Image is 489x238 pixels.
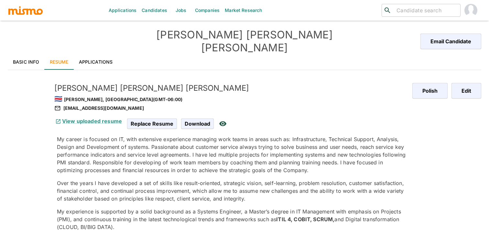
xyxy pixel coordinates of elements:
[57,135,407,174] p: My career is focused on IT, with extensive experience managing work teams in areas such as: Infra...
[54,95,62,103] span: 🇨🇷
[54,93,407,104] div: [PERSON_NAME], [GEOGRAPHIC_DATA] (GMT-06:00)
[181,119,214,129] span: Download
[54,104,407,112] div: [EMAIL_ADDRESS][DOMAIN_NAME]
[126,28,363,54] h4: [PERSON_NAME] [PERSON_NAME] [PERSON_NAME]
[276,216,334,222] strong: ITIL 4, COBIT, SCRUM,
[54,83,407,93] h5: [PERSON_NAME] [PERSON_NAME] [PERSON_NAME]
[412,83,448,98] button: Polish
[57,179,407,202] p: Over the years I have developed a set of skills like result-oriented, strategic vision, self-lear...
[451,83,481,98] button: Edit
[8,54,45,70] a: Basic Info
[464,4,477,17] img: Gabriel Hernandez
[394,6,458,15] input: Candidate search
[420,34,481,49] button: Email Candidate
[54,118,122,124] a: View uploaded resume
[181,120,214,126] a: Download
[8,83,47,122] img: exmm3ukgkul35lsrxt3qkaffb4gp
[127,119,177,129] span: Replace Resume
[45,54,74,70] a: Resume
[74,54,118,70] a: Applications
[8,5,43,15] img: logo
[57,208,407,231] p: My experience is supported by a solid background as a Systems Engineer, a Master’s degree in IT M...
